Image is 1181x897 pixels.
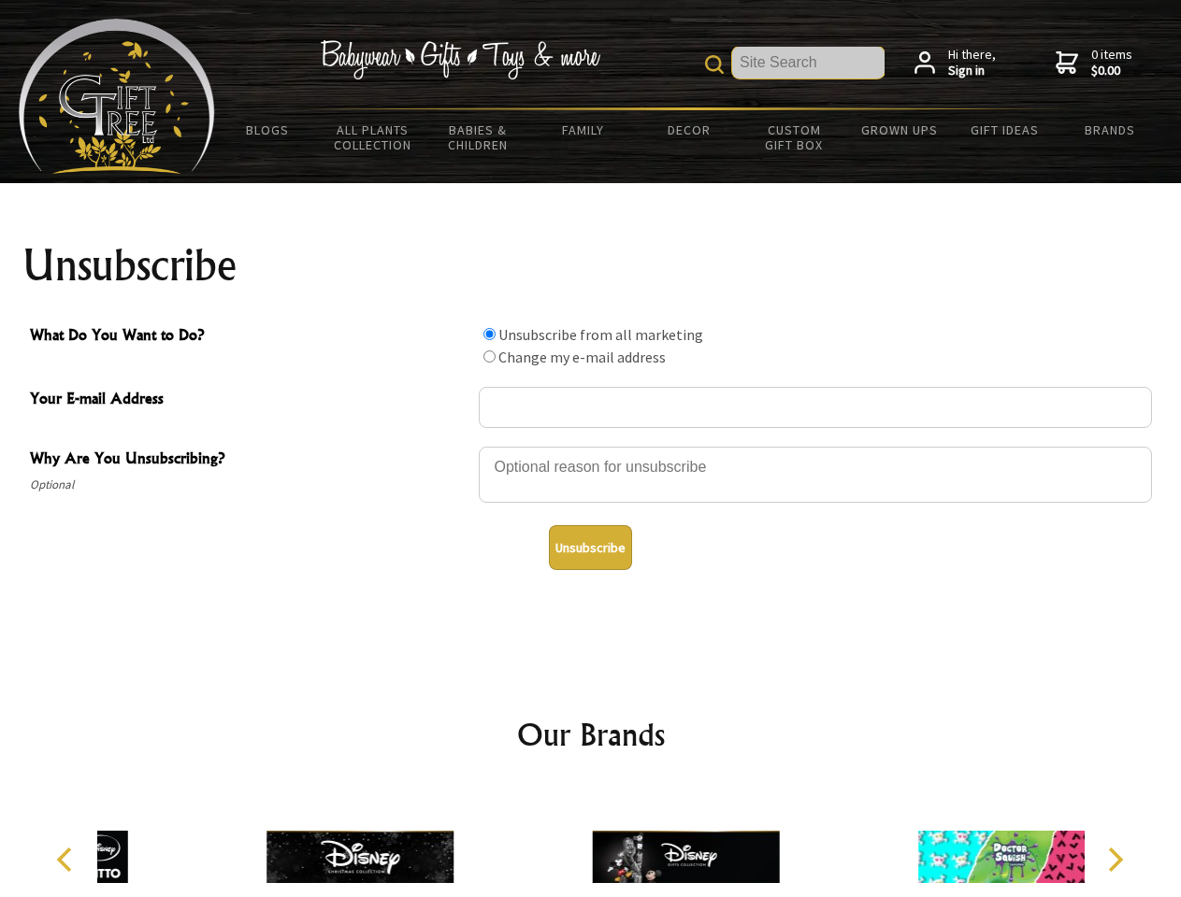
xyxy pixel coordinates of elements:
button: Previous [47,839,88,880]
strong: Sign in [948,63,996,79]
label: Change my e-mail address [498,348,666,366]
a: All Plants Collection [321,110,426,164]
span: 0 items [1091,46,1132,79]
span: Why Are You Unsubscribing? [30,447,469,474]
a: Babies & Children [425,110,531,164]
a: Custom Gift Box [742,110,847,164]
a: Brands [1058,110,1163,149]
h2: Our Brands [37,712,1145,757]
a: Grown Ups [846,110,952,149]
a: Family [531,110,637,149]
input: Your E-mail Address [479,387,1152,428]
span: Your E-mail Address [30,387,469,414]
span: Hi there, [948,47,996,79]
button: Unsubscribe [549,525,632,570]
img: Babywear - Gifts - Toys & more [320,40,600,79]
textarea: Why Are You Unsubscribing? [479,447,1152,503]
a: Decor [636,110,742,149]
input: What Do You Want to Do? [483,350,496,363]
h1: Unsubscribe [22,243,1159,288]
a: BLOGS [215,110,321,149]
span: Optional [30,474,469,496]
a: Gift Ideas [952,110,1058,149]
button: Next [1094,839,1135,880]
img: product search [705,55,724,74]
span: What Do You Want to Do? [30,323,469,350]
input: Site Search [732,47,885,78]
input: What Do You Want to Do? [483,328,496,340]
strong: $0.00 [1091,63,1132,79]
a: Hi there,Sign in [915,47,996,79]
label: Unsubscribe from all marketing [498,325,703,344]
img: Babyware - Gifts - Toys and more... [19,19,215,174]
a: 0 items$0.00 [1056,47,1132,79]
